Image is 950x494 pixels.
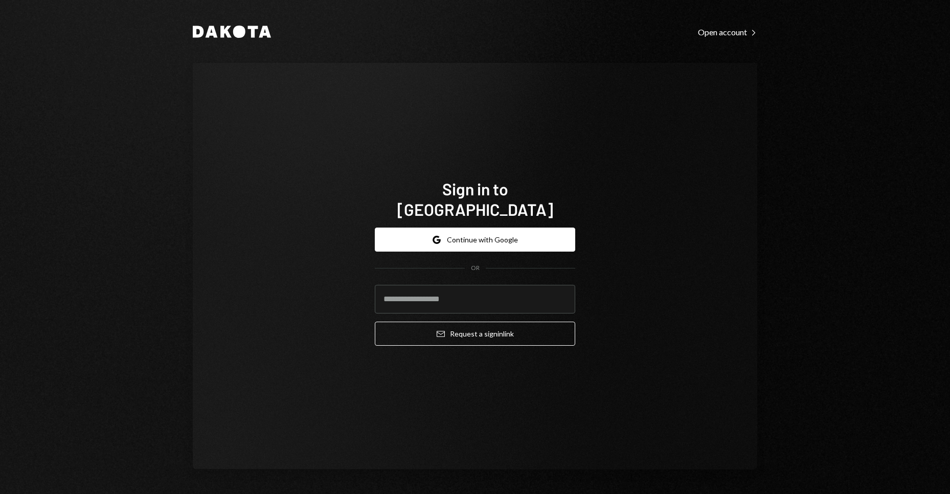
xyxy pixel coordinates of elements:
[698,26,757,37] a: Open account
[698,27,757,37] div: Open account
[375,322,575,346] button: Request a signinlink
[375,228,575,252] button: Continue with Google
[375,178,575,219] h1: Sign in to [GEOGRAPHIC_DATA]
[471,264,480,273] div: OR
